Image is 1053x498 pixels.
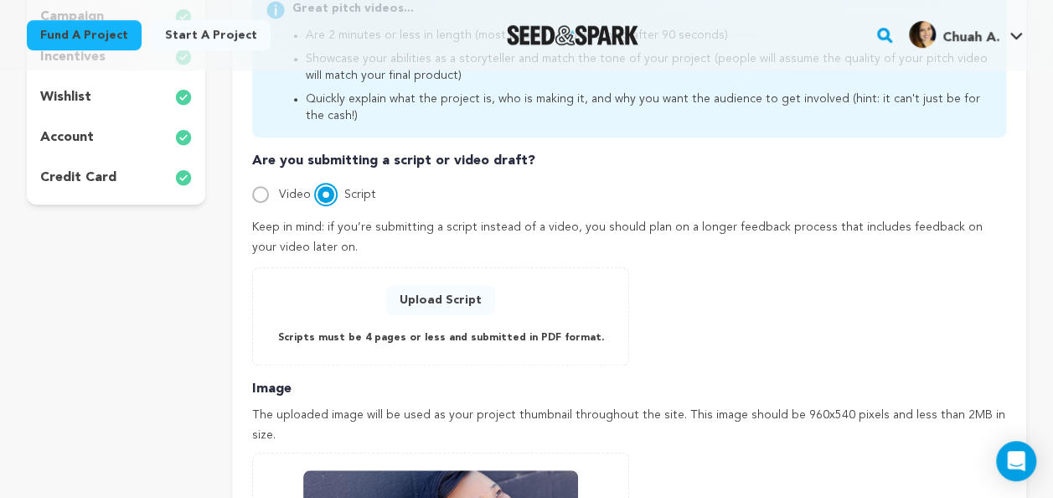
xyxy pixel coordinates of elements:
span: Chuah A. [942,31,999,44]
p: The uploaded image will be used as your project thumbnail throughout the site. This image should ... [252,406,1006,446]
p: credit card [40,168,116,188]
p: account [40,127,94,148]
p: wishlist [40,87,91,107]
p: Are you submitting a script or video draft? [252,151,1006,171]
a: Fund a project [27,20,142,50]
button: account [27,124,205,151]
img: Seed&Spark Logo Dark Mode [507,25,638,45]
span: Chuah A.'s Profile [906,18,1026,53]
p: Scripts must be 4 pages or less and submitted in PDF format. [278,329,604,348]
span: Script [344,189,376,200]
a: Start a project [152,20,271,50]
button: Upload Script [386,285,495,315]
a: Seed&Spark Homepage [507,25,638,45]
button: wishlist [27,84,205,111]
img: check-circle-full.svg [175,87,192,107]
div: Chuah A.'s Profile [909,21,999,48]
img: 2a9181e233ccf717.jpg [909,21,936,48]
button: credit card [27,164,205,191]
a: Chuah A.'s Profile [906,18,1026,48]
li: Quickly explain what the project is, who is making it, and why you want the audience to get invol... [306,91,993,124]
p: Keep in mind: if you’re submitting a script instead of a video, you should plan on a longer feedb... [252,218,1006,258]
p: Image [252,379,1006,399]
img: check-circle-full.svg [175,127,192,148]
img: check-circle-full.svg [175,168,192,188]
div: Open Intercom Messenger [996,441,1036,481]
span: Video [279,189,311,200]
